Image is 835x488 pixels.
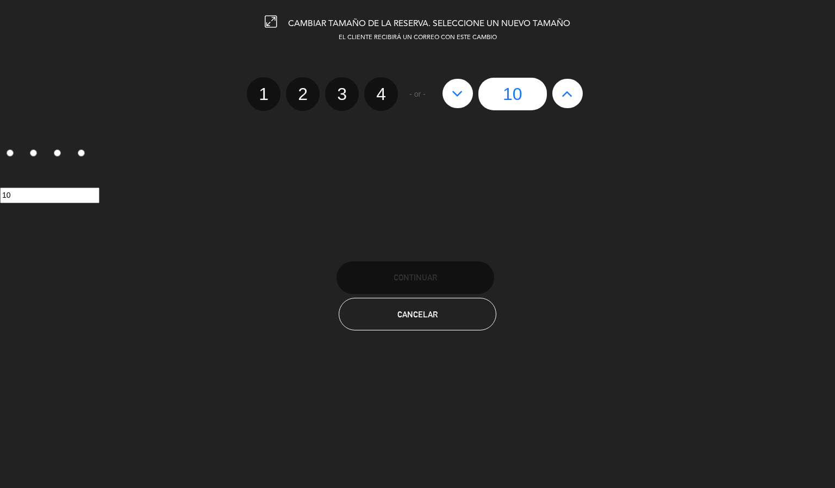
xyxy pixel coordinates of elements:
[409,88,426,101] span: - or -
[325,77,359,111] label: 3
[288,20,570,28] span: CAMBIAR TAMAÑO DE LA RESERVA. SELECCIONE UN NUEVO TAMAÑO
[71,145,95,164] label: 4
[286,77,320,111] label: 2
[247,77,281,111] label: 1
[397,310,438,319] span: Cancelar
[339,35,497,41] span: EL CLIENTE RECIBIRÁ UN CORREO CON ESTE CAMBIO
[30,149,37,157] input: 2
[54,149,61,157] input: 3
[24,145,48,164] label: 2
[364,77,398,111] label: 4
[339,298,496,330] button: Cancelar
[48,145,72,164] label: 3
[78,149,85,157] input: 4
[337,261,494,294] button: Continuar
[7,149,14,157] input: 1
[394,273,437,282] span: Continuar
